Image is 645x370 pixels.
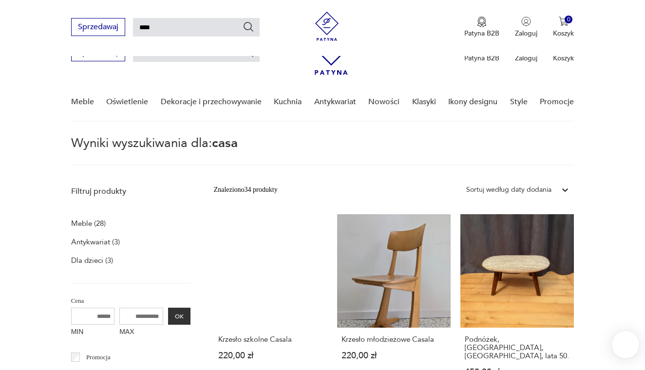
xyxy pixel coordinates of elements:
p: Promocja [86,352,111,363]
img: Patyna - sklep z meblami i dekoracjami vintage [312,12,341,41]
a: Antykwariat (3) [71,235,120,249]
img: Ikona koszyka [559,17,569,26]
p: 220,00 zł [218,351,323,360]
a: Nowości [368,83,399,121]
a: Ikona medaluPatyna B2B [464,17,499,38]
a: Meble (28) [71,217,106,230]
div: Znaleziono 34 produkty [214,185,278,195]
a: Style [510,83,528,121]
button: Zaloguj [515,17,537,38]
a: Sprzedawaj [71,24,125,31]
a: Dla dzieci (3) [71,254,113,267]
img: Ikonka użytkownika [521,17,531,26]
p: Filtruj produkty [71,186,190,197]
h3: Podnóżek, [GEOGRAPHIC_DATA], [GEOGRAPHIC_DATA], lata 50. [465,335,569,360]
iframe: Smartsupp widget button [612,331,639,358]
a: Dekoracje i przechowywanie [161,83,262,121]
h3: Krzesło szkolne Casala [218,335,323,344]
p: Koszyk [553,54,574,63]
div: 0 [565,16,573,24]
a: Sprzedawaj [71,50,125,56]
p: Patyna B2B [464,54,499,63]
p: 220,00 zł [341,351,446,360]
p: Cena [71,296,190,306]
button: OK [168,308,190,325]
a: Ikony designu [448,83,497,121]
p: Zaloguj [515,29,537,38]
p: Wyniki wyszukiwania dla: [71,137,574,166]
button: Szukaj [243,21,254,33]
a: Antykwariat [314,83,356,121]
a: Klasyki [412,83,436,121]
img: Ikona medalu [477,17,487,27]
label: MAX [119,325,163,340]
button: Sprzedawaj [71,18,125,36]
p: Patyna B2B [464,29,499,38]
a: Kuchnia [274,83,302,121]
span: casa [212,134,238,152]
p: Koszyk [553,29,574,38]
label: MIN [71,325,115,340]
p: Zaloguj [515,54,537,63]
h3: Krzesło młodzieżowe Casala [341,335,446,344]
a: Meble [71,83,94,121]
a: Oświetlenie [106,83,148,121]
button: Patyna B2B [464,17,499,38]
a: Promocje [540,83,574,121]
button: 0Koszyk [553,17,574,38]
div: Sortuj według daty dodania [466,185,551,195]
